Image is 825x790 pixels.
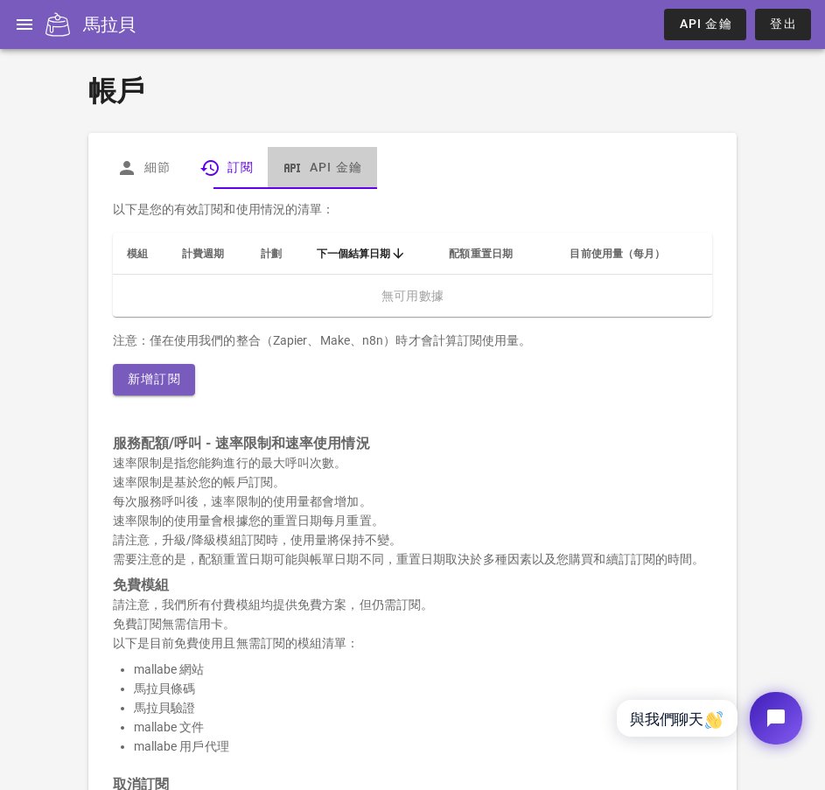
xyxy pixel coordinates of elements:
font: 免費訂閱無需信用卡。 [113,617,236,631]
font: 以下是您的有效訂閱和使用情況的清單： [113,202,335,216]
font: 以下是目前免費使用且無需訂閱的模組清單： [113,636,360,650]
iframe: Tidio 聊天 [586,677,817,759]
a: API 金鑰 [664,9,746,40]
font: 注意：僅在使用我們的整合（Zapier、Make、n8n）時才會計算訂閱使用量。 [113,333,532,347]
button: 新增訂閱 [113,364,195,395]
font: 馬拉貝 [83,14,136,35]
font: 速率限制的使用量會根據您的重置日期每月重置。 [113,514,384,528]
font: 下一個結算日期 [317,248,391,260]
font: 馬拉貝條碼 [134,682,196,696]
th: 下次結算日期：依降序排列。啟動可取消排序。 [303,233,436,275]
font: 配額重置日期 [449,248,513,260]
th: 配額重設日期：未排序。啟動後按升序排序。 [435,233,556,275]
font: 需要注意的是，配額重置日期可能與帳單日期不同，重置日期取決於多種因素以及您購買和續訂訂閱的時間。 [113,552,705,566]
font: 每次服務呼叫後，速率限制的使用量都會增加。 [113,494,372,508]
font: 服務配額/呼叫 - 速率限制和速率使用情況 [113,435,370,451]
font: 計劃 [261,248,282,260]
font: 帳戶 [88,74,144,108]
font: 馬拉貝驗證 [134,701,196,715]
font: mallabe 用戶代理 [134,739,229,753]
font: 請注意，我們所有付費模組均提供免費方案，但仍需訂閱。 [113,598,434,612]
font: 速率限制是基於您的帳戶訂閱。 [113,475,285,489]
font: mallabe 網站 [134,662,205,676]
font: 模組 [127,248,148,260]
th: 目前使用量（每月）：未排序。啟用後按升序排序。 [556,233,712,275]
font: 目前使用量（每月） [570,248,665,260]
button: 登出 [755,9,811,40]
font: 登出 [770,17,797,31]
th: 計費週期 [168,233,248,275]
font: 無可用數據 [381,289,444,303]
font: 速率限制是指您能夠進行的最大呼叫次數。 [113,456,347,470]
font: 訂閱 [227,160,254,174]
font: mallabe 文件 [134,720,205,734]
th: 計劃 [247,233,302,275]
th: 模組 [113,233,168,275]
font: 細節 [144,160,171,174]
font: API 金鑰 [680,17,733,31]
font: 請注意，升級/降級模組訂閱時，使用量將保持不變。 [113,533,402,547]
font: API 金鑰 [310,160,363,174]
font: 新增訂閱 [128,372,181,386]
font: 計費週期 [182,248,224,260]
font: 免費模組 [113,577,169,593]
